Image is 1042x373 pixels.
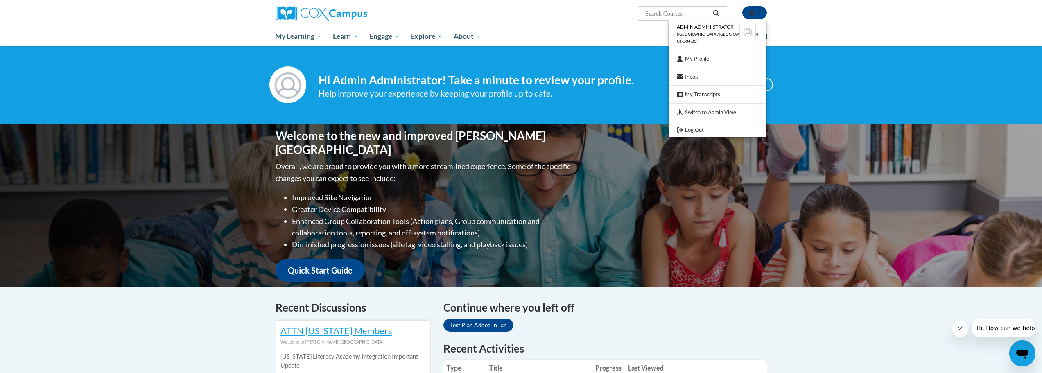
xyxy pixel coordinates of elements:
a: Switch to Admin View [669,107,766,118]
li: Diminished progression issues (site lag, video stalling, and playback issues) [292,239,572,251]
a: Learn [328,27,364,46]
a: About [448,27,487,46]
li: Improved Site Navigation [292,192,572,203]
span: ([GEOGRAPHIC_DATA]/[GEOGRAPHIC_DATA] UTC-04:00) [677,32,758,43]
span: Admin Administrator [677,24,734,30]
span: Engage [369,32,400,41]
div: Main menu [263,27,779,46]
span: My Learning [275,32,322,41]
h1: Recent Activities [443,341,767,356]
iframe: Button to launch messaging window [1009,340,1035,366]
p: [US_STATE] Literacy Academy Integration Important Update [280,352,426,370]
li: Enhanced Group Collaboration Tools (Action plans, Group communication and collaboration tools, re... [292,215,572,239]
a: Explore [405,27,448,46]
p: Overall, we are proud to provide you with a more streamlined experience. Some of the specific cha... [276,161,572,184]
h1: Welcome to the new and improved [PERSON_NAME][GEOGRAPHIC_DATA] [276,129,572,156]
span: Hi. How can we help? [5,6,66,12]
a: Cox Campus [276,6,431,21]
h4: Continue where you left off [443,300,767,316]
a: My Profile [669,54,766,64]
h4: Hi Admin Administrator! Take a minute to review your profile. [319,73,710,87]
a: Inbox [669,72,766,82]
img: Profile Image [269,66,306,103]
button: Account Settings [742,6,767,19]
button: Search [710,9,722,18]
div: Help improve your experience by keeping your profile up to date. [319,87,710,100]
span: Explore [410,32,443,41]
a: My Transcripts [669,89,766,99]
a: Engage [364,27,405,46]
input: Search Courses [644,9,710,18]
a: Quick Start Guide [276,259,365,282]
a: Test Plan Added in Jan [443,319,513,332]
a: ATTN [US_STATE] Members [280,325,392,336]
h4: Recent Discussions [276,300,431,316]
span: Learn [333,32,359,41]
li: Greater Device Compatibility [292,203,572,215]
img: Learner Profile Avatar [739,24,756,40]
div: Welcome to [PERSON_NAME][GEOGRAPHIC_DATA]! [280,337,426,346]
iframe: Message from company [972,319,1035,337]
a: Logout [669,125,766,135]
span: About [454,32,481,41]
a: My Learning [270,27,328,46]
iframe: Close message [952,321,968,337]
img: Cox Campus [276,6,367,21]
